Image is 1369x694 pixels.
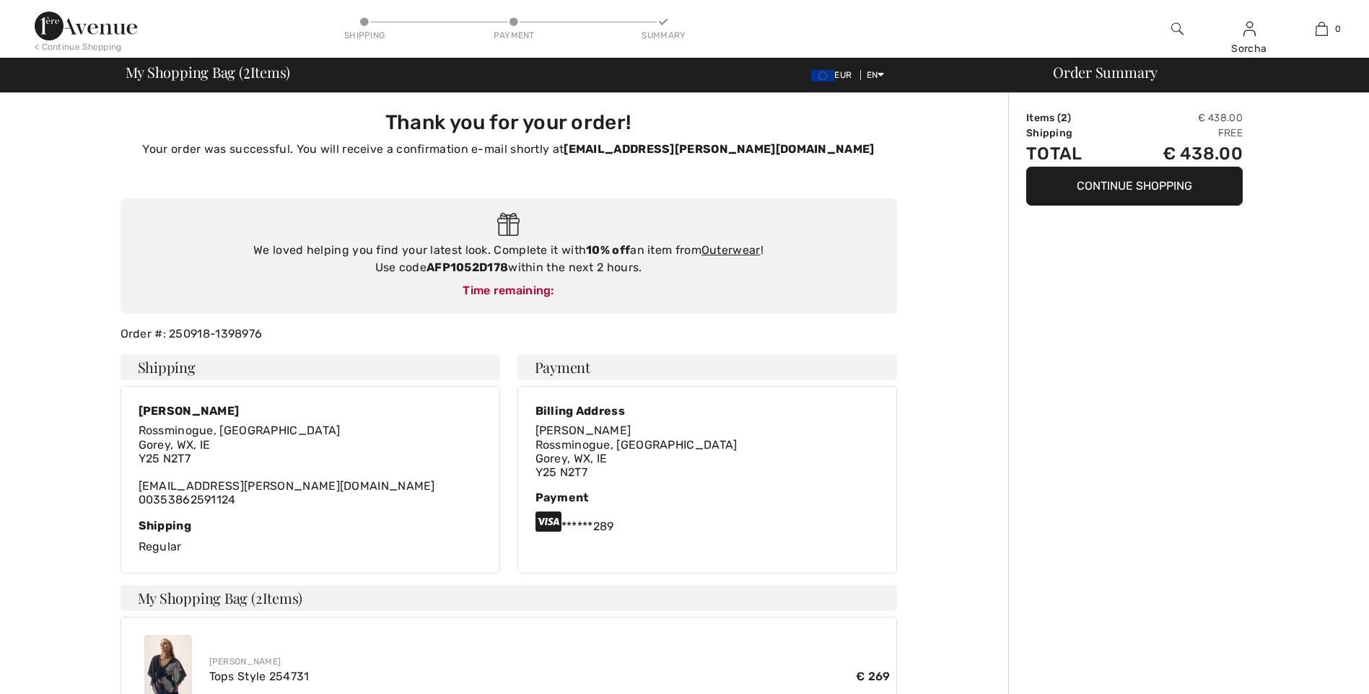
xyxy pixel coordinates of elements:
span: 2 [255,588,263,607]
span: EUR [811,70,857,80]
div: Summary [642,29,685,42]
td: Shipping [1026,126,1115,141]
td: € 438.00 [1115,141,1243,167]
strong: AFP1052D178 [427,260,508,274]
img: My Bag [1316,20,1328,38]
div: Order Summary [1036,65,1360,79]
a: 0 [1286,20,1357,38]
button: Continue Shopping [1026,167,1243,206]
span: 2 [243,61,250,80]
img: Euro [811,70,834,82]
div: [PERSON_NAME] [139,404,435,418]
div: Sorcha [1214,41,1285,56]
div: [EMAIL_ADDRESS][PERSON_NAME][DOMAIN_NAME] 00353862591124 [139,423,435,506]
a: Tops Style 254731 [209,669,310,683]
h4: Payment [517,354,897,380]
span: 2 [1061,112,1067,124]
div: Shipping [343,29,386,42]
div: Billing Address [535,404,738,418]
span: EN [867,70,885,80]
td: Total [1026,141,1115,167]
h4: My Shopping Bag ( Items) [121,585,897,611]
img: 1ère Avenue [35,12,137,40]
div: Regular [139,519,482,555]
img: Gift.svg [497,213,520,237]
div: Order #: 250918-1398976 [112,325,906,343]
strong: 10% off [586,243,630,257]
strong: [EMAIL_ADDRESS][PERSON_NAME][DOMAIN_NAME] [564,142,874,156]
a: Outerwear [701,243,761,257]
h4: Shipping [121,354,500,380]
div: < Continue Shopping [35,40,122,53]
td: Free [1115,126,1243,141]
img: My Info [1243,20,1256,38]
div: [PERSON_NAME] [209,655,891,668]
span: Rossminogue, [GEOGRAPHIC_DATA] Gorey, WX, IE Y25 N2T7 [139,423,341,465]
div: Payment [492,29,535,42]
p: Your order was successful. You will receive a confirmation e-mail shortly at [129,141,888,158]
span: [PERSON_NAME] [535,423,631,437]
td: € 438.00 [1115,110,1243,126]
span: Rossminogue, [GEOGRAPHIC_DATA] Gorey, WX, IE Y25 N2T7 [535,438,738,479]
span: My Shopping Bag ( Items) [126,65,291,79]
a: Sign In [1243,22,1256,35]
td: Items ( ) [1026,110,1115,126]
span: € 269 [856,668,891,685]
h3: Thank you for your order! [129,110,888,135]
div: Payment [535,491,879,504]
img: search the website [1171,20,1184,38]
div: Time remaining: [135,282,883,299]
span: 0 [1335,22,1341,35]
div: We loved helping you find your latest look. Complete it with an item from ! Use code within the n... [135,242,883,276]
div: Shipping [139,519,482,532]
